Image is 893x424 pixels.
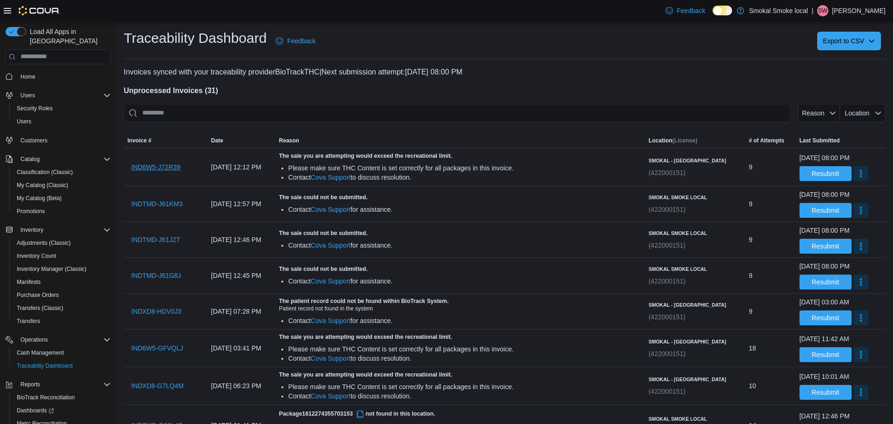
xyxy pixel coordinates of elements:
[288,163,641,173] div: Please make sure THC Content is set correctly for all packages in this invoice.
[288,344,641,354] div: Please make sure THC Content is set correctly for all packages in this invoice.
[2,378,114,391] button: Reports
[279,194,641,201] h5: The sale could not be submitted.
[13,116,35,127] a: Users
[127,339,187,357] button: IND6W5-GFVQLJ
[812,388,839,397] span: Resubmit
[17,118,31,125] span: Users
[800,239,852,254] button: Resubmit
[749,234,753,245] span: 9
[648,415,707,423] h6: Smokal Smoke Local
[713,15,713,16] span: Dark Mode
[749,380,756,391] span: 10
[800,166,852,181] button: Resubmit
[207,377,275,395] div: [DATE] 06:23 PM
[812,313,839,323] span: Resubmit
[127,377,187,395] button: INDXD8-G7LQ4M
[853,275,868,289] button: More
[648,350,685,357] span: (422000151)
[288,173,641,182] div: Contact to discuss resolution.
[127,230,184,249] button: INDTMD-J61JZT
[800,297,849,307] div: [DATE] 03:00 AM
[13,250,60,262] a: Inventory Count
[311,242,351,249] a: Cova Support
[802,109,824,117] span: Reason
[845,109,869,117] span: Location
[20,226,43,234] span: Inventory
[13,360,111,371] span: Traceabilty Dashboard
[9,249,114,262] button: Inventory Count
[853,239,868,254] button: More
[648,137,697,144] span: Location (License)
[13,180,72,191] a: My Catalog (Classic)
[9,236,114,249] button: Adjustments (Classic)
[17,265,87,273] span: Inventory Manager (Classic)
[648,265,707,273] h6: Smokal Smoke Local
[9,166,114,179] button: Classification (Classic)
[800,347,852,362] button: Resubmit
[648,157,726,164] h6: Smokal - [GEOGRAPHIC_DATA]
[13,347,67,358] a: Cash Management
[17,334,111,345] span: Operations
[648,229,707,237] h6: Smokal Smoke Local
[677,6,705,15] span: Feedback
[853,347,868,362] button: More
[17,239,71,247] span: Adjustments (Classic)
[2,153,114,166] button: Catalog
[713,6,732,15] input: Dark Mode
[17,182,68,189] span: My Catalog (Classic)
[288,316,641,325] div: Contact for assistance.
[800,190,850,199] div: [DATE] 08:00 PM
[17,154,111,165] span: Catalog
[20,137,47,144] span: Customers
[9,289,114,302] button: Purchase Orders
[2,70,114,83] button: Home
[13,193,66,204] a: My Catalog (Beta)
[131,271,181,280] span: INDTMD-J61G8J
[812,206,839,215] span: Resubmit
[817,32,881,50] button: Export to CSV
[13,276,44,288] a: Manifests
[13,289,111,301] span: Purchase Orders
[818,5,827,16] span: SW
[749,162,753,173] span: 9
[17,394,75,401] span: BioTrack Reconciliation
[832,5,886,16] p: [PERSON_NAME]
[311,317,351,324] a: Cova Support
[13,289,63,301] a: Purchase Orders
[17,349,64,357] span: Cash Management
[823,32,875,50] span: Export to CSV
[288,391,641,401] div: Contact to discuss resolution.
[9,404,114,417] a: Dashboards
[26,27,111,46] span: Load All Apps in [GEOGRAPHIC_DATA]
[207,302,275,321] div: [DATE] 07:28 PM
[812,5,813,16] p: |
[127,195,186,213] button: INDTMD-J61KM3
[20,336,48,343] span: Operations
[2,223,114,236] button: Inventory
[311,206,351,213] a: Cova Support
[648,313,685,321] span: (422000151)
[131,162,180,172] span: IND6W5-J72R39
[749,343,756,354] span: 18
[302,411,366,417] span: 1612274355703153
[124,104,790,122] input: This is a search bar. After typing your query, hit enter to filter the results lower in the page.
[800,334,849,343] div: [DATE] 11:42 AM
[17,195,62,202] span: My Catalog (Beta)
[124,29,267,47] h1: Traceability Dashboard
[13,193,111,204] span: My Catalog (Beta)
[749,270,753,281] span: 9
[662,1,709,20] a: Feedback
[800,262,850,271] div: [DATE] 08:00 PM
[800,385,852,400] button: Resubmit
[124,67,886,78] p: Invoices synced with your traceability provider BioTrackTHC | [DATE] 08:00 PM
[9,276,114,289] button: Manifests
[9,192,114,205] button: My Catalog (Beta)
[13,237,111,249] span: Adjustments (Classic)
[749,198,753,209] span: 9
[279,409,641,420] h5: Package not found in this location.
[17,224,47,236] button: Inventory
[13,316,44,327] a: Transfers
[127,266,185,285] button: INDTMD-J61G8J
[17,105,53,112] span: Security Roles
[207,266,275,285] div: [DATE] 12:45 PM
